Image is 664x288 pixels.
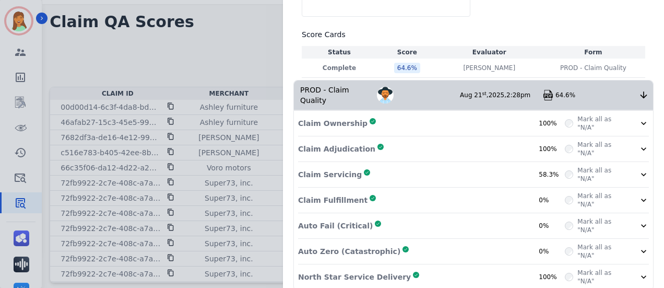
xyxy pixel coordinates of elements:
p: Complete [304,64,375,72]
p: Claim Ownership [298,118,367,129]
span: 2:28pm [506,91,530,99]
th: Status [302,46,377,59]
p: Claim Adjudication [298,144,375,154]
label: Mark all as "N/A" [577,269,626,285]
div: 0% [539,222,565,230]
div: Aug 21 , 2025 , [460,91,543,99]
h3: Score Cards [302,29,645,40]
p: Claim Servicing [298,169,362,180]
p: North Star Service Delivery [298,272,411,282]
div: 100% [539,145,565,153]
div: 0% [539,247,565,256]
th: Form [541,46,645,59]
label: Mark all as "N/A" [577,217,626,234]
label: Mark all as "N/A" [577,166,626,183]
th: Evaluator [437,46,541,59]
label: Mark all as "N/A" [577,141,626,157]
div: 64.6% [555,91,638,99]
span: PROD - Claim Quality [560,64,626,72]
th: Score [377,46,437,59]
div: 0% [539,196,565,204]
sup: st [482,91,487,96]
div: 100% [539,273,565,281]
img: Avatar [377,87,394,103]
p: Auto Zero (Catastrophic) [298,246,400,257]
div: 64.6 % [394,63,420,73]
p: Claim Fulfillment [298,195,367,205]
label: Mark all as "N/A" [577,115,626,132]
p: Auto Fail (Critical) [298,221,373,231]
img: qa-pdf.svg [543,90,553,100]
label: Mark all as "N/A" [577,192,626,209]
p: [PERSON_NAME] [463,64,515,72]
div: PROD - Claim Quality [294,80,377,110]
label: Mark all as "N/A" [577,243,626,260]
div: 58.3% [539,170,565,179]
div: 100% [539,119,565,128]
